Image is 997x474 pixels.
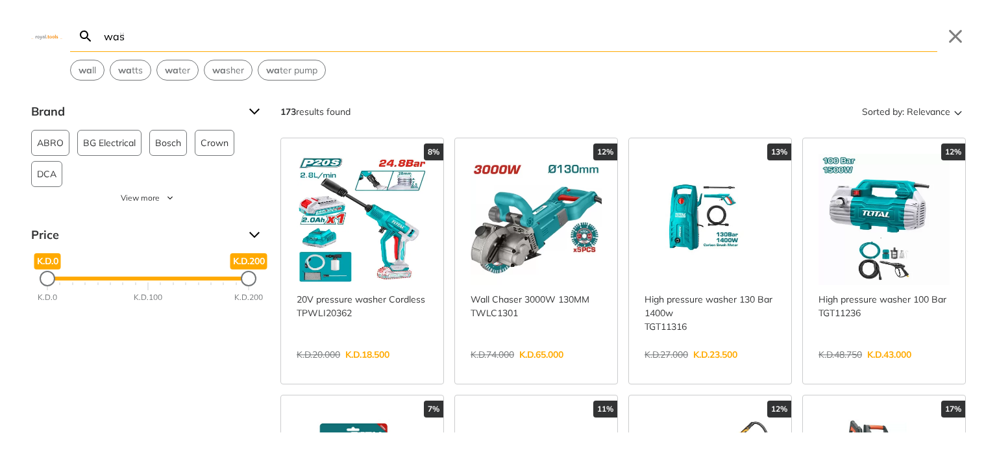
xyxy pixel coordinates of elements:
img: Close [31,33,62,39]
svg: Search [78,29,93,44]
button: ABRO [31,130,69,156]
button: Bosch [149,130,187,156]
span: ter pump [266,64,317,77]
div: 12% [767,401,791,418]
button: Select suggestion: washer [204,60,252,80]
span: Relevance [907,101,950,122]
div: Maximum Price [241,271,256,286]
button: Sorted by:Relevance Sort [859,101,966,122]
strong: wa [266,64,280,76]
span: BG Electrical [83,131,136,155]
svg: Sort [950,104,966,119]
div: K.D.0 [38,292,57,303]
span: Price [31,225,239,245]
button: Select suggestion: water pump [258,60,325,80]
div: 12% [593,143,617,160]
span: sher [212,64,244,77]
button: Crown [195,130,234,156]
button: BG Electrical [77,130,142,156]
span: DCA [37,162,56,186]
button: Select suggestion: wall [71,60,104,80]
div: 11% [593,401,617,418]
div: results found [280,101,351,122]
div: 7% [424,401,443,418]
div: Minimum Price [40,271,55,286]
div: Suggestion: washer [204,60,252,81]
div: K.D.200 [234,292,263,303]
span: ter [165,64,190,77]
button: DCA [31,161,62,187]
div: 17% [941,401,965,418]
div: Suggestion: wall [70,60,105,81]
strong: wa [165,64,178,76]
span: Brand [31,101,239,122]
span: View more [121,192,160,204]
strong: wa [212,64,226,76]
strong: 173 [280,106,296,118]
div: Suggestion: water pump [258,60,326,81]
div: Suggestion: watts [110,60,151,81]
input: Search… [101,21,937,51]
div: 13% [767,143,791,160]
span: Crown [201,131,228,155]
div: 8% [424,143,443,160]
span: ABRO [37,131,64,155]
button: Select suggestion: watts [110,60,151,80]
button: Close [945,26,966,47]
span: Bosch [155,131,181,155]
strong: wa [79,64,92,76]
div: K.D.100 [134,292,162,303]
strong: wa [118,64,132,76]
div: Suggestion: water [156,60,199,81]
span: ll [79,64,96,77]
span: tts [118,64,143,77]
button: Select suggestion: water [157,60,198,80]
div: 12% [941,143,965,160]
button: View more [31,192,265,204]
